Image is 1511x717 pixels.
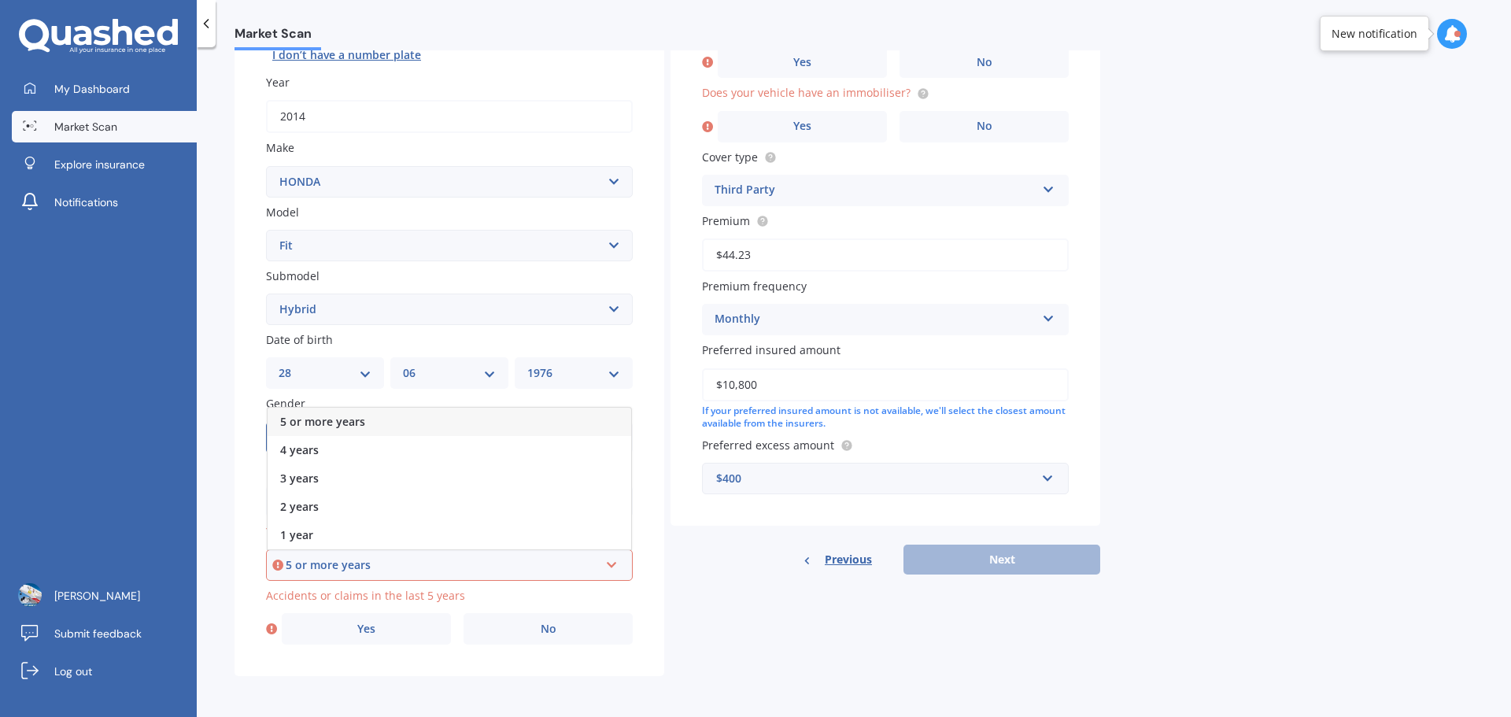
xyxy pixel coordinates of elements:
[266,141,294,156] span: Make
[286,556,599,574] div: 5 or more years
[715,181,1036,200] div: Third Party
[715,310,1036,329] div: Monthly
[12,111,197,142] a: Market Scan
[541,623,556,636] span: No
[266,524,410,539] span: Years of driving experience
[12,580,197,612] a: [PERSON_NAME]
[280,414,365,429] span: 5 or more years
[54,663,92,679] span: Log out
[1332,26,1417,42] div: New notification
[793,120,811,133] span: Yes
[266,205,299,220] span: Model
[702,438,834,453] span: Preferred excess amount
[12,73,197,105] a: My Dashboard
[235,26,321,47] span: Market Scan
[702,405,1069,431] div: If your preferred insured amount is not available, we'll select the closest amount available from...
[266,268,320,283] span: Submodel
[702,213,750,228] span: Premium
[280,471,319,486] span: 3 years
[716,470,1036,487] div: $400
[266,100,633,133] input: YYYY
[266,332,333,347] span: Date of birth
[266,588,465,603] span: Accidents or claims in the last 5 years
[702,238,1069,272] input: Enter premium
[54,157,145,172] span: Explore insurance
[12,187,197,218] a: Notifications
[280,499,319,514] span: 2 years
[266,397,305,412] span: Gender
[18,583,42,607] img: ACg8ocJP0o5NiNkTSGCpVZqTQeQmMjAIBoqWyny9p7y4M899MUCnVs24=s96-c
[12,149,197,180] a: Explore insurance
[54,588,140,604] span: [PERSON_NAME]
[825,548,872,571] span: Previous
[702,150,758,164] span: Cover type
[702,279,807,294] span: Premium frequency
[54,194,118,210] span: Notifications
[977,56,992,69] span: No
[702,86,911,101] span: Does your vehicle have an immobiliser?
[54,626,142,641] span: Submit feedback
[977,120,992,133] span: No
[54,81,130,97] span: My Dashboard
[702,368,1069,401] input: Enter amount
[266,43,427,68] button: I don’t have a number plate
[266,75,290,90] span: Year
[54,119,117,135] span: Market Scan
[702,343,840,358] span: Preferred insured amount
[793,56,811,69] span: Yes
[12,656,197,687] a: Log out
[12,618,197,649] a: Submit feedback
[357,623,375,636] span: Yes
[280,442,319,457] span: 4 years
[266,460,331,475] span: Licence type
[280,527,313,542] span: 1 year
